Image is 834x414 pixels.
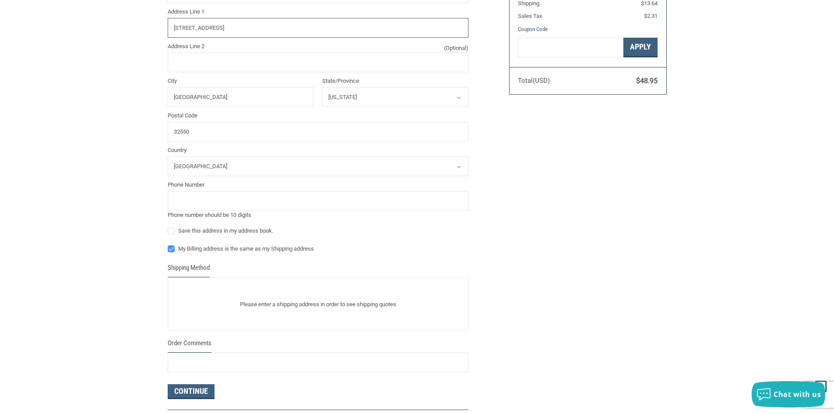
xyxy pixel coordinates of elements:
[518,77,550,85] span: Total (USD)
[168,227,468,234] label: Save this address in my address book.
[518,13,542,19] span: Sales Tax
[168,384,215,399] button: Continue
[168,180,468,189] label: Phone Number
[168,111,468,120] label: Postal Code
[518,38,623,57] input: Gift Certificate or Coupon Code
[168,7,468,16] label: Address Line 1
[774,389,821,399] span: Chat with us
[444,44,468,53] small: (Optional)
[168,263,210,277] legend: Shipping Method
[518,26,548,32] a: Coupon Code
[623,38,658,57] button: Apply
[168,296,468,313] p: Please enter a shipping address in order to see shipping quotes
[168,211,468,219] div: Phone number should be 10 digits
[644,13,658,19] span: $2.31
[168,42,468,51] label: Address Line 2
[168,77,314,85] label: City
[752,381,825,407] button: Chat with us
[168,245,468,252] label: My Billing address is the same as my Shipping address
[636,77,658,85] span: $48.95
[168,338,211,353] legend: Order Comments
[322,77,468,85] label: State/Province
[168,146,468,155] label: Country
